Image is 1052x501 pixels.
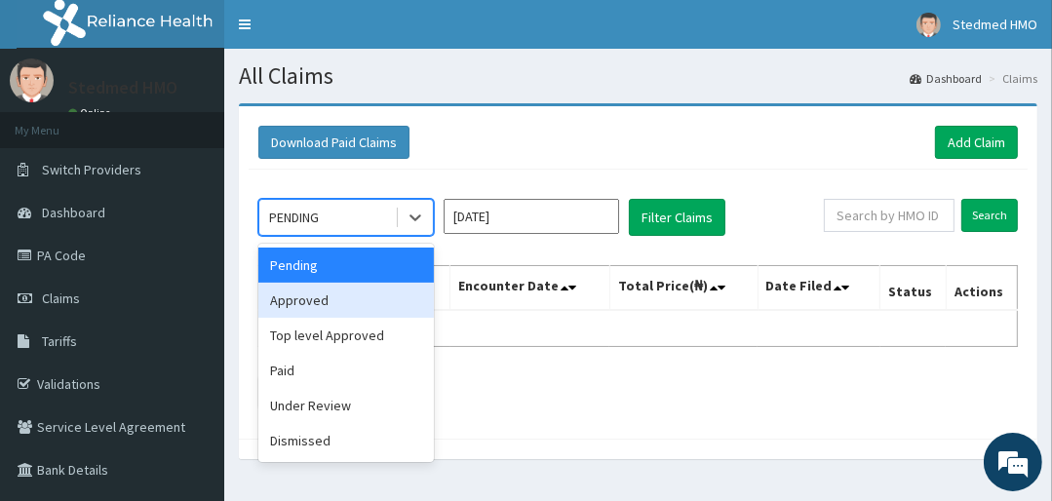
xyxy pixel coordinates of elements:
span: Dashboard [42,204,105,221]
a: Online [68,106,115,120]
th: Status [880,266,947,311]
th: Date Filed [758,266,880,311]
span: Stedmed HMO [953,16,1037,33]
div: Approved [258,283,434,318]
div: Paid [258,353,434,388]
input: Search by HMO ID [824,199,955,232]
p: Stedmed HMO [68,79,177,96]
a: Dashboard [910,70,982,87]
span: Switch Providers [42,161,141,178]
button: Download Paid Claims [258,126,409,159]
a: Add Claim [935,126,1018,159]
img: User Image [916,13,941,37]
th: Total Price(₦) [609,266,758,311]
button: Filter Claims [629,199,725,236]
th: Encounter Date [450,266,610,311]
input: Select Month and Year [444,199,619,234]
span: Claims [42,289,80,307]
span: Tariffs [42,332,77,350]
div: Top level Approved [258,318,434,353]
div: PENDING [269,208,319,227]
div: Pending [258,248,434,283]
h1: All Claims [239,63,1037,89]
li: Claims [984,70,1037,87]
div: Under Review [258,388,434,423]
input: Search [961,199,1018,232]
th: Actions [946,266,1017,311]
div: Dismissed [258,423,434,458]
img: User Image [10,58,54,102]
